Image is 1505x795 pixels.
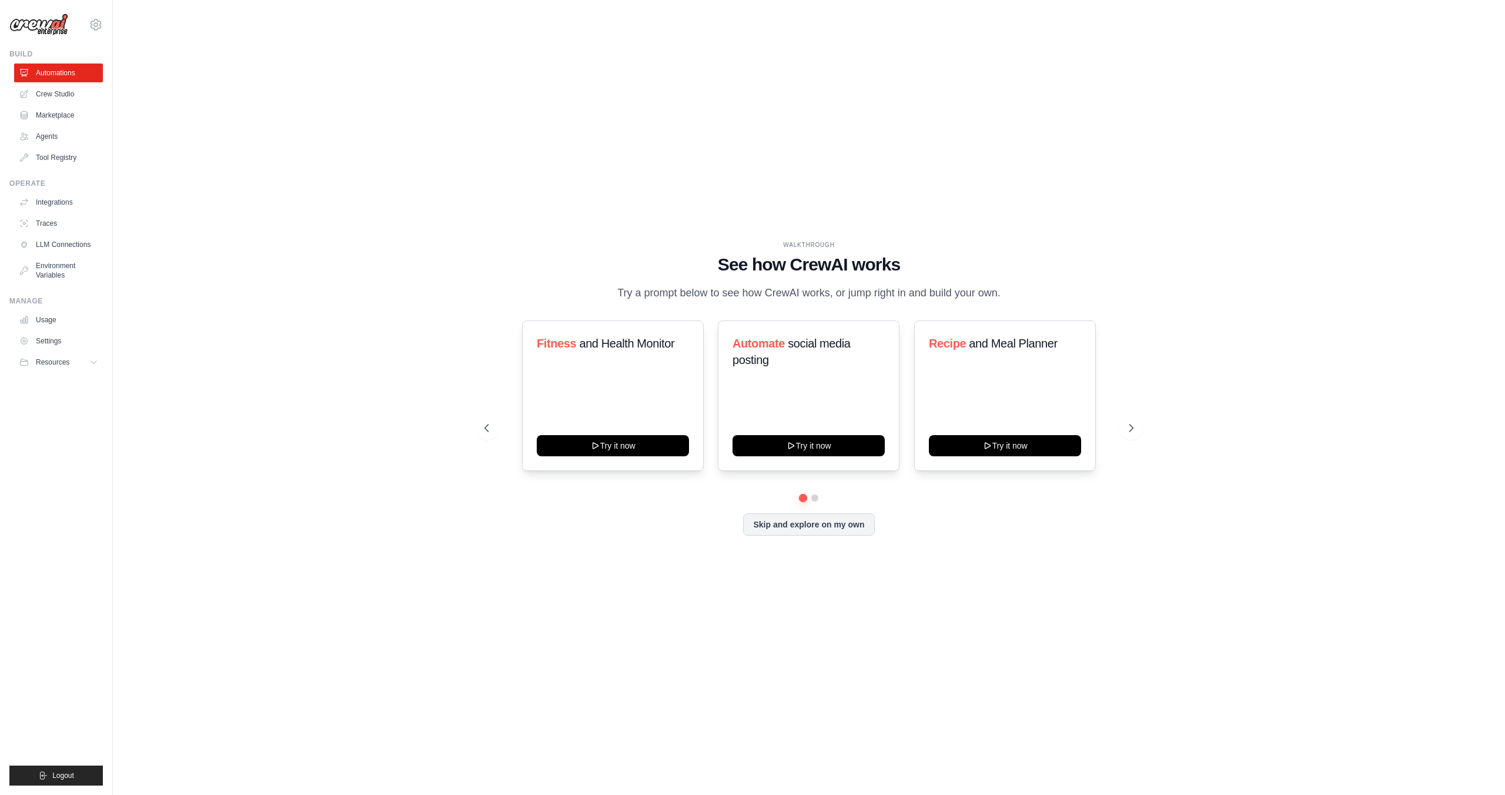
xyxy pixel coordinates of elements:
button: Try it now [733,435,885,456]
button: Logout [9,766,103,786]
div: Build [9,49,103,59]
div: WALKTHROUGH [484,240,1133,249]
a: Crew Studio [14,85,103,103]
span: Resources [36,358,69,367]
span: Automate [733,337,785,350]
span: Recipe [929,337,966,350]
a: Traces [14,214,103,233]
a: Marketplace [14,106,103,125]
a: LLM Connections [14,235,103,254]
button: Resources [14,353,103,372]
a: Integrations [14,193,103,212]
span: and Health Monitor [579,337,674,350]
h1: See how CrewAI works [484,254,1133,275]
a: Settings [14,332,103,350]
a: Usage [14,310,103,329]
button: Skip and explore on my own [743,513,874,536]
p: Try a prompt below to see how CrewAI works, or jump right in and build your own. [611,285,1006,302]
iframe: Chat Widget [1446,739,1505,795]
a: Environment Variables [14,256,103,285]
button: Try it now [929,435,1081,456]
div: Manage [9,296,103,306]
img: Logo [9,14,68,36]
button: Try it now [537,435,689,456]
a: Agents [14,127,103,146]
span: Logout [52,771,74,780]
a: Automations [14,64,103,82]
a: Tool Registry [14,148,103,167]
span: and Meal Planner [969,337,1057,350]
span: social media posting [733,337,851,366]
div: Operate [9,179,103,188]
span: Fitness [537,337,576,350]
